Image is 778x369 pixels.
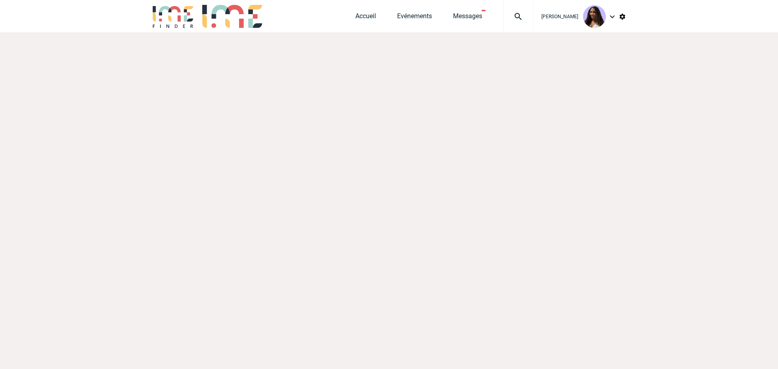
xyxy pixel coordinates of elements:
[152,5,194,28] img: IME-Finder
[541,14,578,19] span: [PERSON_NAME]
[355,12,376,23] a: Accueil
[397,12,432,23] a: Evénements
[583,5,606,28] img: 131234-0.jpg
[453,12,482,23] a: Messages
